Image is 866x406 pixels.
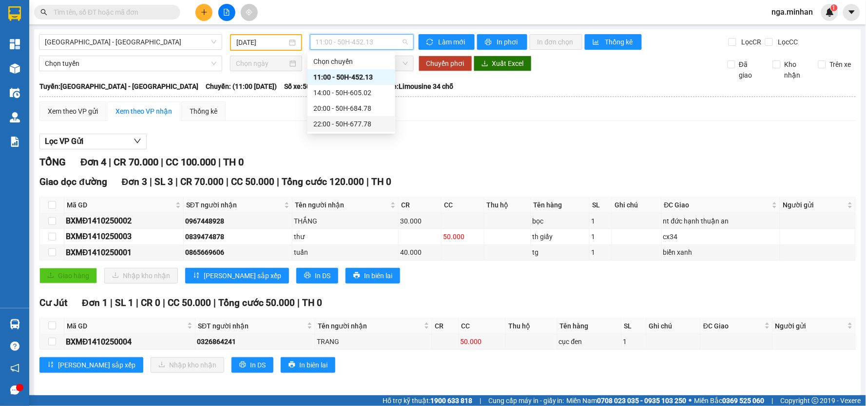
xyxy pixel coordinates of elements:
span: Cung cấp máy in - giấy in: [488,395,564,406]
button: sort-ascending[PERSON_NAME] sắp xếp [39,357,143,373]
span: In phơi [497,37,520,47]
span: | [366,176,369,187]
span: printer [289,361,295,369]
b: Tuyến: [GEOGRAPHIC_DATA] - [GEOGRAPHIC_DATA] [39,82,198,90]
td: BXMĐ1410250004 [64,334,195,350]
div: 0967448928 [185,216,291,226]
button: downloadNhập kho nhận [104,268,178,284]
span: CR 0 [141,297,160,308]
div: 50.000 [461,336,504,347]
span: | [298,297,300,308]
button: syncLàm mới [419,34,475,50]
span: In biên lai [299,360,327,370]
th: Ghi chú [612,197,661,213]
span: In biên lai [364,270,392,281]
th: Tên hàng [558,318,622,334]
span: CR 70.000 [114,156,158,168]
div: 11:00 - 50H-452.13 [313,72,389,82]
div: Xem theo VP nhận [115,106,172,117]
span: bar-chart [593,39,601,46]
span: SĐT người nhận [198,321,305,331]
button: sort-ascending[PERSON_NAME] sắp xếp [185,268,289,284]
td: tuấn [292,245,399,261]
span: CR 70.000 [180,176,224,187]
span: | [277,176,279,187]
span: TỔNG [39,156,66,168]
span: SL 1 [115,297,134,308]
div: bọc [533,216,588,226]
div: tg [533,247,588,258]
button: file-add [218,4,235,21]
div: th giấy [533,231,588,242]
span: Đơn 4 [80,156,106,168]
span: | [480,395,481,406]
td: 0865669606 [184,245,293,261]
span: Lọc CC [774,37,800,47]
button: printerIn biên lai [281,357,335,373]
div: BXMĐ1410250002 [66,215,182,227]
span: message [10,386,19,395]
span: [PERSON_NAME] sắp xếp [58,360,135,370]
span: CC 100.000 [166,156,216,168]
div: TRANG [317,336,430,347]
span: caret-down [847,8,856,17]
span: aim [246,9,252,16]
span: Người gửi [775,321,846,331]
td: BXMĐ1410250003 [64,229,184,244]
span: Xuất Excel [492,58,524,69]
img: warehouse-icon [10,112,20,122]
span: Mã GD [67,200,173,210]
span: | [213,297,216,308]
span: | [226,176,229,187]
div: 40.000 [400,247,440,258]
input: 14/10/2025 [236,37,287,48]
div: THẮNG [294,216,397,226]
div: Chọn chuyến [313,56,389,67]
img: warehouse-icon [10,319,20,329]
th: SL [590,197,612,213]
span: SĐT người nhận [186,200,283,210]
span: 1 [832,4,836,11]
span: Mã GD [67,321,185,331]
img: warehouse-icon [10,88,20,98]
img: icon-new-feature [826,8,834,17]
div: tuấn [294,247,397,258]
img: warehouse-icon [10,63,20,74]
button: Lọc VP Gửi [39,134,147,149]
span: Kho nhận [781,59,811,81]
span: TH 0 [223,156,244,168]
span: Lọc VP Gửi [45,135,83,147]
button: caret-down [843,4,860,21]
sup: 1 [831,4,838,11]
div: BXMĐ1410250003 [66,230,182,243]
div: 30.000 [400,216,440,226]
th: Thu hộ [484,197,531,213]
td: TRANG [315,334,432,350]
span: Miền Bắc [694,395,765,406]
div: 1 [623,336,645,347]
th: Tên hàng [531,197,590,213]
span: | [163,297,165,308]
span: sync [426,39,435,46]
span: printer [485,39,493,46]
div: Thống kê [190,106,217,117]
strong: 1900 633 818 [430,397,472,405]
div: Chọn chuyến [308,54,395,69]
th: CC [442,197,484,213]
span: notification [10,364,19,373]
span: Cư Jút [39,297,67,308]
strong: 0369 525 060 [723,397,765,405]
span: SL 3 [154,176,173,187]
span: TH 0 [303,297,323,308]
span: In DS [250,360,266,370]
th: CC [459,318,506,334]
span: Làm mới [439,37,467,47]
span: | [218,156,221,168]
span: CC 50.000 [231,176,274,187]
span: Hỗ trợ kỹ thuật: [383,395,472,406]
th: Thu hộ [506,318,558,334]
th: SL [622,318,647,334]
span: printer [304,272,311,280]
span: Tên người nhận [318,321,422,331]
div: 50.000 [443,231,482,242]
